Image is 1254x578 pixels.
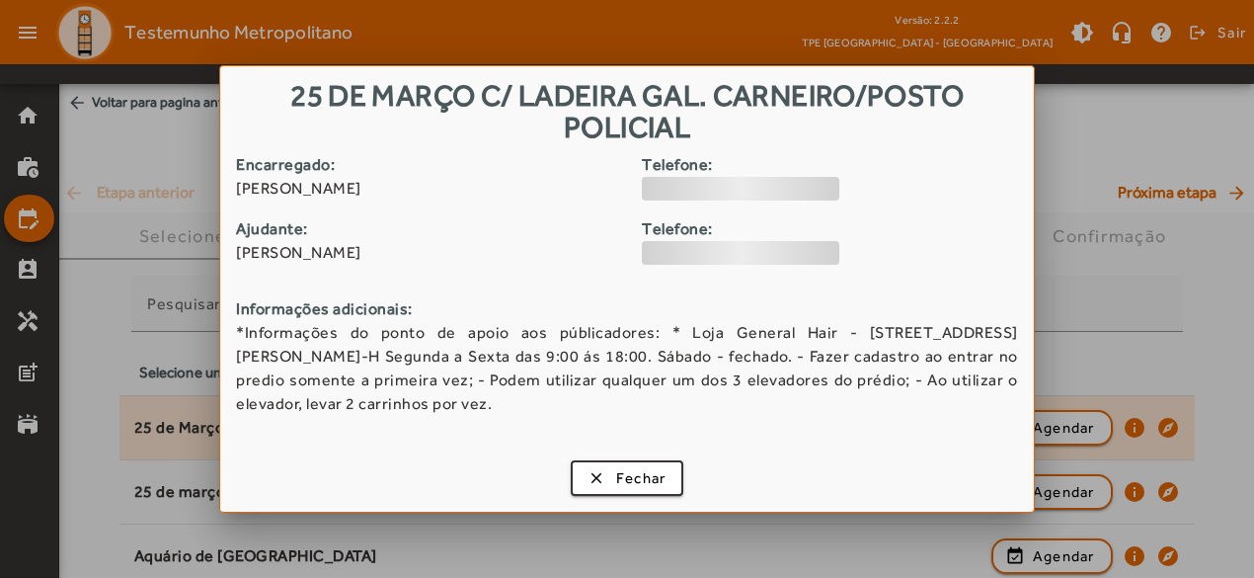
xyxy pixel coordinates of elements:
[571,460,684,496] button: Fechar
[642,217,1033,241] strong: Telefone:
[642,241,839,265] div: loading
[642,153,1033,177] strong: Telefone:
[642,177,839,201] div: loading
[236,241,627,265] span: [PERSON_NAME]
[236,217,627,241] strong: Ajudante:
[236,177,627,201] span: [PERSON_NAME]
[236,153,627,177] strong: Encarregado:
[236,297,1018,321] strong: Informações adicionais:
[236,321,1018,416] span: *Informações do ponto de apoio aos públicadores: * Loja General Hair - [STREET_ADDRESS][PERSON_NA...
[616,467,666,490] span: Fechar
[220,66,1034,152] h1: 25 de Março c/ Ladeira Gal. Carneiro/Posto Policial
